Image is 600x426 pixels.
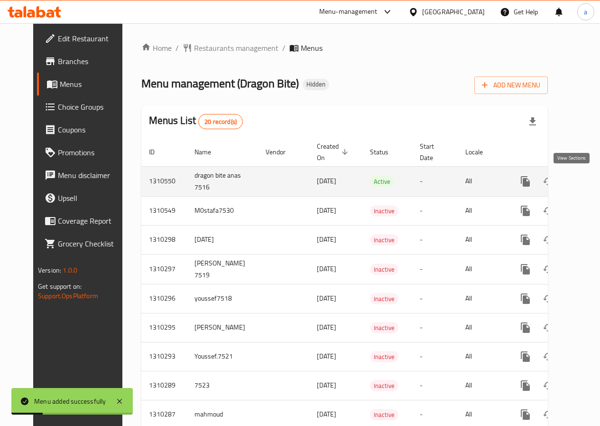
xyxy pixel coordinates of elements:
td: - [412,196,458,225]
span: Choice Groups [58,101,126,113]
td: 1310297 [141,254,187,284]
td: - [412,284,458,313]
span: Status [370,146,401,158]
td: 1310298 [141,225,187,254]
nav: breadcrumb [141,42,548,54]
div: Hidden [303,79,329,90]
span: Upsell [58,192,126,204]
td: 1310295 [141,313,187,342]
a: Restaurants management [183,42,278,54]
button: more [514,316,537,339]
a: Edit Restaurant [37,27,133,50]
li: / [282,42,286,54]
span: Locale [465,146,495,158]
td: 1310550 [141,166,187,196]
td: - [412,313,458,342]
span: a [584,7,587,17]
span: Branches [58,56,126,67]
td: [PERSON_NAME] [187,313,258,342]
span: Edit Restaurant [58,33,126,44]
td: 7523 [187,371,258,400]
span: Restaurants management [194,42,278,54]
span: Vendor [266,146,298,158]
span: [DATE] [317,408,336,420]
button: more [514,228,537,251]
span: Inactive [370,264,398,275]
span: Coupons [58,124,126,135]
button: Change Status [537,170,560,193]
button: more [514,287,537,310]
span: [DATE] [317,175,336,187]
span: Inactive [370,235,398,246]
span: Inactive [370,409,398,420]
button: Change Status [537,374,560,397]
button: Change Status [537,258,560,281]
td: - [412,225,458,254]
li: / [175,42,179,54]
div: Export file [521,110,544,133]
a: Branches [37,50,133,73]
span: [DATE] [317,379,336,391]
button: Change Status [537,199,560,222]
a: Home [141,42,172,54]
span: [DATE] [317,292,336,304]
span: Inactive [370,206,398,217]
span: Grocery Checklist [58,238,126,249]
span: Get support on: [38,280,82,293]
div: Total records count [198,114,243,129]
td: All [458,166,507,196]
span: Menus [301,42,323,54]
td: All [458,342,507,371]
td: youssef7518 [187,284,258,313]
a: Promotions [37,141,133,164]
span: Promotions [58,147,126,158]
td: 1310296 [141,284,187,313]
td: M0stafa7530 [187,196,258,225]
span: Add New Menu [482,79,540,91]
span: ID [149,146,167,158]
button: more [514,199,537,222]
td: Youssef.7521 [187,342,258,371]
td: All [458,196,507,225]
td: - [412,166,458,196]
span: Name [194,146,223,158]
span: [DATE] [317,321,336,333]
span: Active [370,176,394,187]
span: Hidden [303,80,329,88]
button: more [514,345,537,368]
td: - [412,342,458,371]
a: Coverage Report [37,209,133,232]
a: Support.OpsPlatform [38,290,98,302]
a: Grocery Checklist [37,232,133,255]
td: - [412,254,458,284]
span: Inactive [370,293,398,304]
div: Inactive [370,205,398,217]
span: Menu disclaimer [58,170,126,181]
span: [DATE] [317,204,336,217]
span: Start Date [420,141,446,163]
button: Change Status [537,316,560,339]
span: Coverage Report [58,215,126,227]
h2: Menus List [149,114,243,129]
a: Coupons [37,118,133,141]
div: Inactive [370,264,398,275]
td: All [458,284,507,313]
td: All [458,225,507,254]
a: Upsell [37,187,133,209]
button: Add New Menu [474,76,548,94]
span: 20 record(s) [199,117,242,126]
td: All [458,371,507,400]
a: Menus [37,73,133,95]
span: Inactive [370,322,398,333]
td: [PERSON_NAME] 7519 [187,254,258,284]
button: more [514,170,537,193]
span: Menu management ( Dragon Bite ) [141,73,299,94]
span: [DATE] [317,263,336,275]
span: Version: [38,264,61,276]
button: Change Status [537,287,560,310]
div: Inactive [370,351,398,362]
span: Inactive [370,380,398,391]
button: more [514,403,537,426]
